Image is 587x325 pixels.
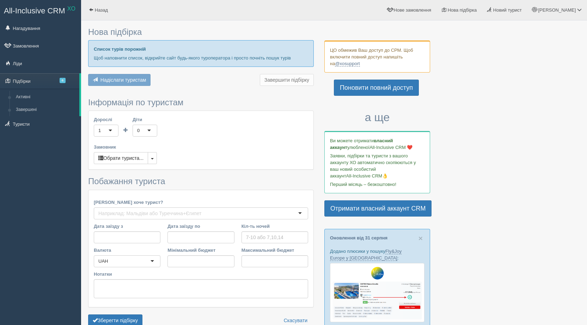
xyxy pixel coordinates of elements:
span: Нове замовлення [394,7,431,13]
p: Перший місяць – безкоштовно! [330,181,424,188]
button: Обрати туриста... [94,152,148,164]
button: Close [418,235,423,242]
span: Побажання туриста [88,176,165,186]
span: All-Inclusive CRM👌 [346,173,388,179]
span: 6 [60,78,66,83]
span: All-Inclusive CRM [4,6,65,15]
sup: XO [67,6,75,12]
p: Ви можете отримати улюбленої [330,137,424,151]
h3: Інформація по туристам [88,98,314,107]
label: Нотатки [94,271,308,277]
label: Дата заїзду з [94,223,160,230]
span: All-Inclusive CRM ❤️ [369,145,412,150]
button: Надіслати туристам [88,74,151,86]
div: ЦО обмежив Ваш доступ до СРМ. Щоб включити повний доступ напишіть на [324,40,430,73]
b: Список турів порожній [94,46,146,52]
p: Заявки, підбірки та туристи з вашого аккаунту ХО автоматично скопіюються у ваш новий особистий ак... [330,152,424,179]
a: Fly&Joy Europe у [GEOGRAPHIC_DATA] [330,249,402,261]
span: Назад [95,7,108,13]
span: [PERSON_NAME] [538,7,576,13]
a: Оновлення від 31 серпня [330,235,387,240]
span: × [418,234,423,242]
label: Дата заїзду по [167,223,234,230]
label: Кіл-ть ночей [241,223,308,230]
label: Замовник [94,144,308,150]
a: Завершені [13,104,79,116]
input: Наприклад: Мальдіви або Туреччина+Єгипет [98,210,205,217]
label: Валюта [94,247,160,254]
h3: Нова підбірка [88,27,314,37]
label: Максимальний бюджет [241,247,308,254]
label: Діти [133,116,157,123]
p: Додано плюсики у пошуку : [330,248,424,261]
span: Нова підбірка [448,7,477,13]
label: [PERSON_NAME] хоче турист? [94,199,308,206]
input: 7-10 або 7,10,14 [241,231,308,243]
button: Завершити підбірку [260,74,314,86]
div: 0 [137,127,140,134]
span: Надіслати туристам [100,77,146,83]
a: Отримати власний аккаунт CRM [324,200,432,217]
p: Щоб наповнити список, відкрийте сайт будь-якого туроператора і просто почніть пошук турів [94,55,308,61]
a: Активні [13,91,79,104]
b: власний аккаунт [330,138,393,150]
h3: а ще [324,111,430,124]
label: Мінімальний бюджет [167,247,234,254]
div: 1 [98,127,101,134]
span: Новий турист [493,7,522,13]
img: fly-joy-de-proposal-crm-for-travel-agency.png [330,263,424,322]
a: All-Inclusive CRM XO [0,0,81,20]
div: UAH [98,258,108,265]
a: @xosupport [335,61,360,67]
label: Дорослі [94,116,118,123]
a: Поновити повний доступ [334,80,419,96]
